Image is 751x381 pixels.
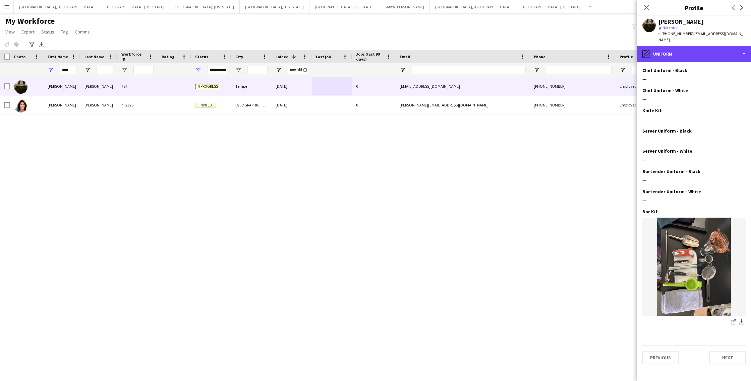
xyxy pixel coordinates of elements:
[235,54,243,59] span: City
[3,27,17,36] a: View
[642,76,746,82] div: ---
[272,96,312,114] div: [DATE]
[117,77,158,95] div: 787
[379,0,430,13] button: Santa [PERSON_NAME]
[28,41,36,49] app-action-btn: Advanced filters
[400,67,406,73] button: Open Filter Menu
[272,77,312,95] div: [DATE]
[642,218,746,316] img: IMG_7418.jpeg
[632,66,654,74] input: Profile Filter Input
[14,0,100,13] button: [GEOGRAPHIC_DATA], [GEOGRAPHIC_DATA]
[662,25,679,30] span: Not rated
[516,0,586,13] button: [GEOGRAPHIC_DATA], [US_STATE]
[642,137,746,143] div: ---
[48,54,68,59] span: First Name
[84,54,104,59] span: Last Name
[235,67,241,73] button: Open Filter Menu
[642,148,692,154] h3: Server Uniform - White
[616,96,658,114] div: Employed Crew
[162,54,174,59] span: Rating
[170,0,240,13] button: [GEOGRAPHIC_DATA], [US_STATE]
[642,67,687,73] h3: Chef Uniform - Black
[530,96,616,114] div: [PHONE_NUMBER]
[240,0,309,13] button: [GEOGRAPHIC_DATA], [US_STATE]
[642,87,688,93] h3: Chef Uniform - White
[195,67,201,73] button: Open Filter Menu
[316,54,331,59] span: Last job
[534,67,540,73] button: Open Filter Menu
[709,351,746,364] button: Next
[61,29,68,35] span: Tag
[642,351,679,364] button: Previous
[430,0,516,13] button: [GEOGRAPHIC_DATA], [GEOGRAPHIC_DATA]
[19,27,37,36] a: Export
[48,67,54,73] button: Open Filter Menu
[195,84,219,89] span: In progress
[80,77,117,95] div: [PERSON_NAME]
[534,54,545,59] span: Phone
[276,67,282,73] button: Open Filter Menu
[352,96,396,114] div: 0
[642,168,700,174] h3: Bartender Uniform - Black
[642,157,746,163] div: ---
[117,96,158,114] div: lf_2325
[14,80,27,94] img: Holly Carlson
[530,77,616,95] div: [PHONE_NUMBER]
[620,54,633,59] span: Profile
[195,54,208,59] span: Status
[38,41,46,49] app-action-btn: Export XLSX
[44,96,80,114] div: [PERSON_NAME]
[121,52,146,62] span: Workforce ID
[100,0,170,13] button: [GEOGRAPHIC_DATA], [US_STATE]
[41,29,54,35] span: Status
[352,77,396,95] div: 0
[80,96,117,114] div: [PERSON_NAME]
[396,96,530,114] div: [PERSON_NAME][EMAIL_ADDRESS][DOMAIN_NAME]
[75,29,90,35] span: Comms
[247,66,268,74] input: City Filter Input
[412,66,526,74] input: Email Filter Input
[642,107,662,113] h3: Knife Kit
[195,103,216,108] span: Invited
[231,77,272,95] div: Tempe
[5,29,15,35] span: View
[309,0,379,13] button: [GEOGRAPHIC_DATA], [US_STATE]
[356,52,384,62] span: Jobs (last 90 days)
[642,209,658,215] h3: Bar Kit
[58,27,71,36] a: Tag
[642,117,746,123] div: ---
[5,16,55,26] span: My Workforce
[60,66,76,74] input: First Name Filter Input
[121,67,127,73] button: Open Filter Menu
[288,66,308,74] input: Joined Filter Input
[616,77,658,95] div: Employed Crew
[658,19,703,25] div: [PERSON_NAME]
[276,54,289,59] span: Joined
[546,66,612,74] input: Phone Filter Input
[642,188,701,195] h3: Bartender Uniform - White
[14,54,25,59] span: Photo
[642,197,746,203] div: ---
[658,31,743,42] span: | [EMAIL_ADDRESS][DOMAIN_NAME]
[84,67,91,73] button: Open Filter Menu
[21,29,35,35] span: Export
[642,177,746,183] div: ---
[637,3,751,12] h3: Profile
[72,27,93,36] a: Comms
[658,31,693,36] span: t. [PHONE_NUMBER]
[396,77,530,95] div: [EMAIL_ADDRESS][DOMAIN_NAME]
[231,96,272,114] div: [GEOGRAPHIC_DATA]
[44,77,80,95] div: [PERSON_NAME]
[97,66,113,74] input: Last Name Filter Input
[642,96,746,102] div: ---
[14,99,27,112] img: Hollie Mileski
[637,46,751,62] div: Uniform
[400,54,410,59] span: Email
[39,27,57,36] a: Status
[133,66,154,74] input: Workforce ID Filter Input
[620,67,626,73] button: Open Filter Menu
[642,128,692,134] h3: Server Uniform - Black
